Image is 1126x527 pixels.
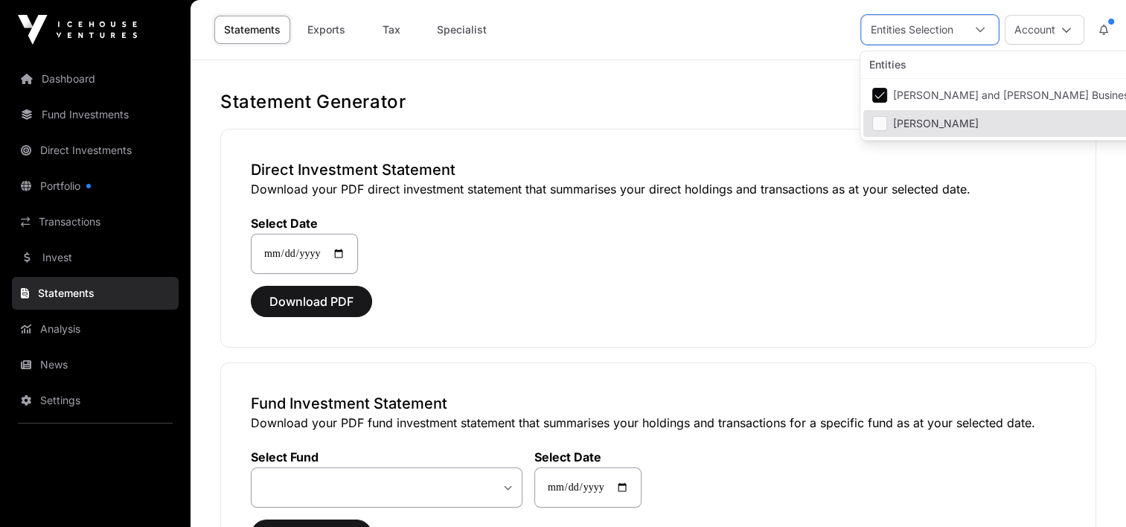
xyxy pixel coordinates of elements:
[251,450,522,464] label: Select Fund
[251,414,1066,432] p: Download your PDF fund investment statement that summarises your holdings and transactions for a ...
[12,241,179,274] a: Invest
[251,301,372,316] a: Download PDF
[12,134,179,167] a: Direct Investments
[251,393,1066,414] h3: Fund Investment Statement
[1052,456,1126,527] iframe: Chat Widget
[12,277,179,310] a: Statements
[220,90,1096,114] h1: Statement Generator
[862,16,962,44] div: Entities Selection
[12,98,179,131] a: Fund Investments
[251,216,358,231] label: Select Date
[18,15,137,45] img: Icehouse Ventures Logo
[296,16,356,44] a: Exports
[12,348,179,381] a: News
[534,450,642,464] label: Select Date
[362,16,421,44] a: Tax
[12,170,179,202] a: Portfolio
[427,16,496,44] a: Specialist
[12,313,179,345] a: Analysis
[12,384,179,417] a: Settings
[12,205,179,238] a: Transactions
[12,63,179,95] a: Dashboard
[251,286,372,317] button: Download PDF
[251,180,1066,198] p: Download your PDF direct investment statement that summarises your direct holdings and transactio...
[214,16,290,44] a: Statements
[269,293,354,310] span: Download PDF
[1005,15,1084,45] button: Account
[893,118,979,129] span: [PERSON_NAME]
[251,159,1066,180] h3: Direct Investment Statement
